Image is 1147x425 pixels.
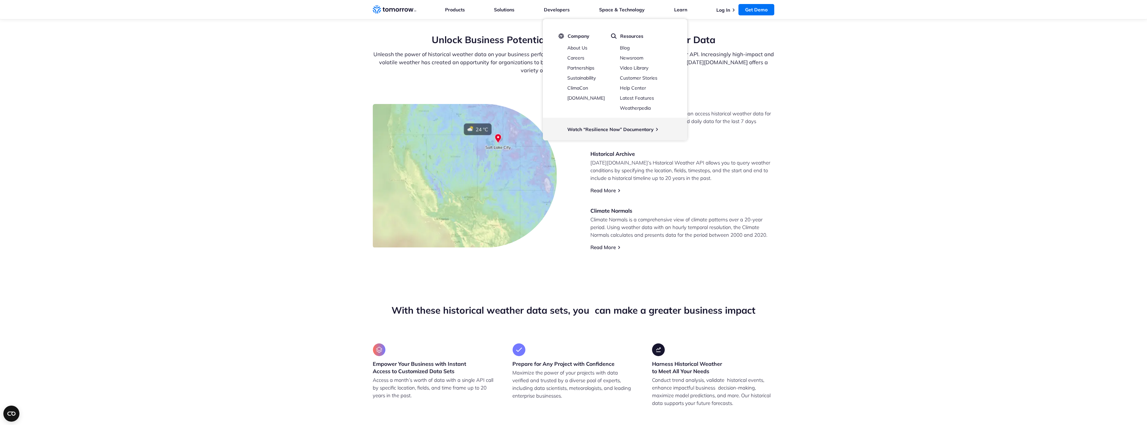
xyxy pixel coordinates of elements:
span: Resources [620,33,643,39]
img: image1.jpg [373,104,557,247]
img: magnifier.svg [611,33,617,39]
p: Access a month’s worth of data with a single API call by specific location, fields, and time fram... [373,376,495,399]
a: Developers [544,7,570,13]
a: Log In [716,7,730,13]
a: Careers [567,55,584,61]
a: Help Center [620,85,646,91]
h2: With these historical weather data sets, you can make a greater business impact [373,304,775,317]
a: Newsroom [620,55,643,61]
a: Home link [373,5,416,15]
h3: Empower Your Business with Instant Access to Customized Data Sets [373,360,495,375]
button: Open CMP widget [3,406,19,422]
a: Solutions [494,7,514,13]
p: [DATE][DOMAIN_NAME]’s Historical Weather API allows you to query weather conditions by specifying... [590,159,775,182]
a: Watch “Resilience Now” Documentary [567,126,654,132]
a: Sustainability [567,75,596,81]
a: Read More [590,187,616,194]
a: Latest Features [620,95,654,101]
a: Customer Stories [620,75,657,81]
p: Unleash the power of historical weather data on your business performance with [DATE][DOMAIN_NAME... [373,50,775,74]
img: tio-logo-icon.svg [558,33,564,39]
a: ClimaCon [567,85,588,91]
h2: Unlock Business Potential with Precise Historical Weather Data [373,33,775,46]
a: Space & Technology [599,7,645,13]
a: Partnerships [567,65,594,71]
a: About Us [567,45,587,51]
a: Get Demo [738,4,774,15]
a: Learn [674,7,687,13]
h3: Prepare for Any Project with Confidence [512,360,615,367]
h3: Climate Normals [590,207,775,214]
span: Company [568,33,589,39]
a: Read More [590,244,616,250]
p: Maximize the power of your projects with data verified and trusted by a diverse pool of experts, ... [512,369,635,400]
h3: Historical Archive [590,150,775,157]
a: Blog [620,45,630,51]
a: Weatherpedia [620,105,651,111]
a: [DOMAIN_NAME] [567,95,605,101]
p: Climate Normals is a comprehensive view of climate patterns over a 20-year period. Using weather ... [590,216,775,239]
a: Video Library [620,65,648,71]
h3: Harness Historical Weather to Meet All Your Needs [652,360,774,375]
a: Products [445,7,465,13]
p: Conduct trend analysis, validate historical events, enhance impactful business decision-making, m... [652,376,774,407]
img: Template-1.jpg [404,143,471,256]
